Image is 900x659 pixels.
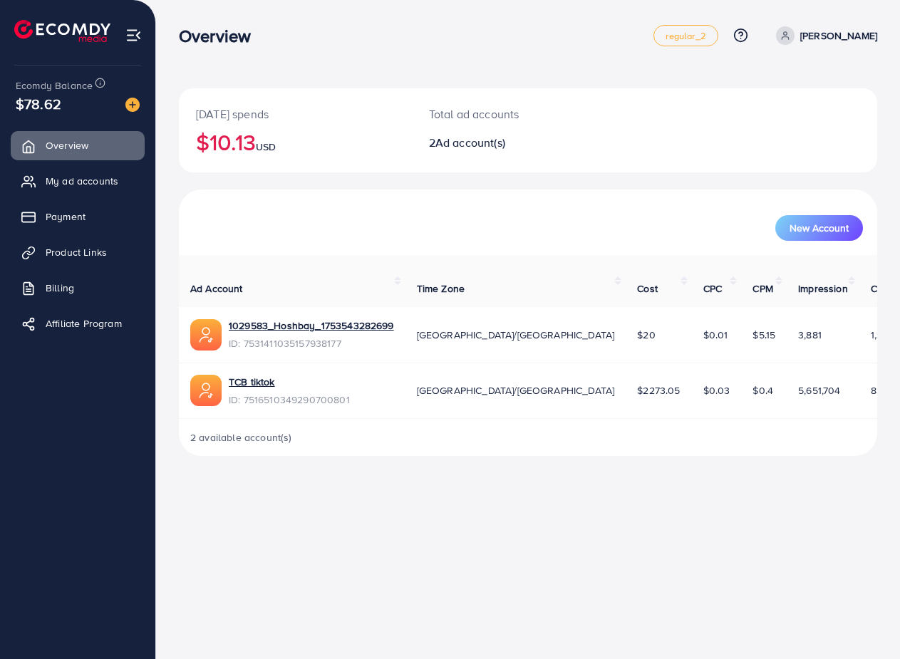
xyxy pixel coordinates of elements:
span: CPM [752,281,772,296]
img: ic-ads-acc.e4c84228.svg [190,319,222,351]
a: Payment [11,202,145,231]
span: Clicks [871,281,898,296]
img: logo [14,20,110,42]
a: regular_2 [653,25,718,46]
span: Ad Account [190,281,243,296]
span: $5.15 [752,328,775,342]
span: $78.62 [16,93,61,114]
img: ic-ads-acc.e4c84228.svg [190,375,222,406]
h3: Overview [179,26,262,46]
h2: $10.13 [196,128,395,155]
p: [PERSON_NAME] [800,27,877,44]
span: [GEOGRAPHIC_DATA]/[GEOGRAPHIC_DATA] [417,328,615,342]
span: Billing [46,281,74,295]
span: Product Links [46,245,107,259]
span: $2273.05 [637,383,680,398]
img: image [125,98,140,112]
span: Impression [798,281,848,296]
span: Ecomdy Balance [16,78,93,93]
span: $0.03 [703,383,730,398]
a: [PERSON_NAME] [770,26,877,45]
a: Product Links [11,238,145,266]
span: My ad accounts [46,174,118,188]
a: TCB tiktok [229,375,350,389]
span: USD [256,140,276,154]
span: $0.01 [703,328,728,342]
span: $20 [637,328,655,342]
span: CPC [703,281,722,296]
span: 1,383 [871,328,894,342]
img: menu [125,27,142,43]
a: My ad accounts [11,167,145,195]
a: 1029583_Hoshbay_1753543282699 [229,318,394,333]
span: Time Zone [417,281,465,296]
span: New Account [790,223,849,233]
span: Cost [637,281,658,296]
a: Overview [11,131,145,160]
iframe: Chat [839,595,889,648]
span: 5,651,704 [798,383,840,398]
p: [DATE] spends [196,105,395,123]
span: $0.4 [752,383,773,398]
span: [GEOGRAPHIC_DATA]/[GEOGRAPHIC_DATA] [417,383,615,398]
span: ID: 7516510349290700801 [229,393,350,407]
span: 3,881 [798,328,822,342]
span: Ad account(s) [435,135,505,150]
button: New Account [775,215,863,241]
span: Payment [46,209,86,224]
span: 88,413 [871,383,900,398]
span: Overview [46,138,88,152]
h2: 2 [429,136,569,150]
span: Affiliate Program [46,316,122,331]
span: 2 available account(s) [190,430,292,445]
p: Total ad accounts [429,105,569,123]
span: ID: 7531411035157938177 [229,336,394,351]
a: Billing [11,274,145,302]
span: regular_2 [666,31,705,41]
a: Affiliate Program [11,309,145,338]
